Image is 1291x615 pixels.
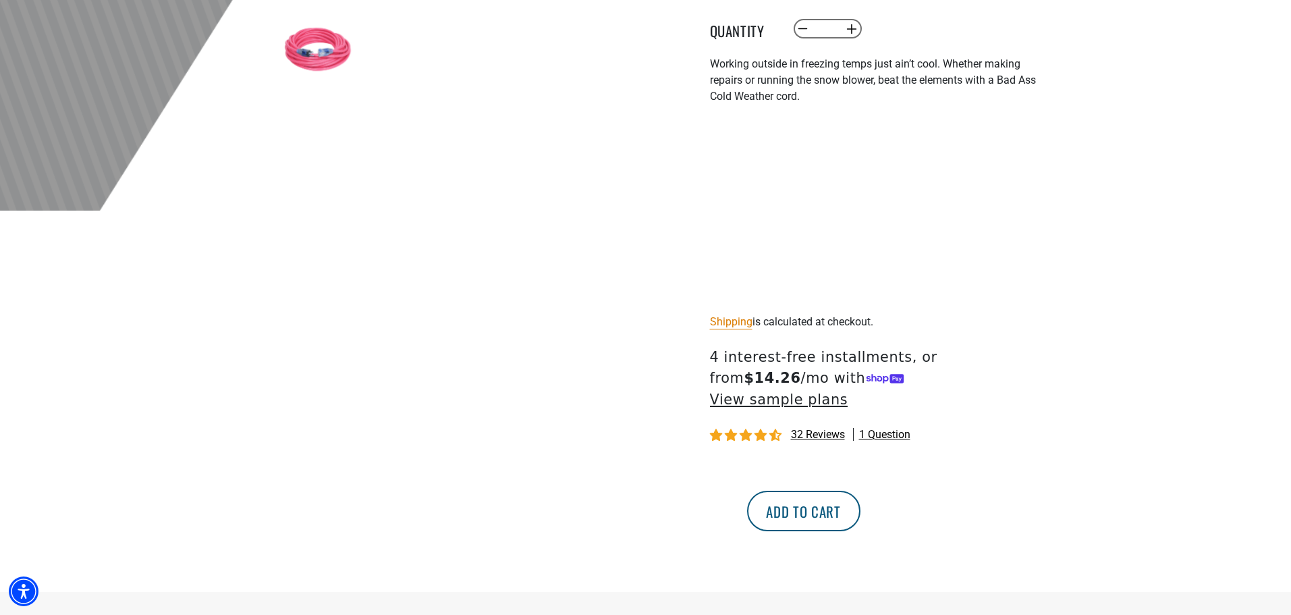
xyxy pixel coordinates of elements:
[710,315,752,328] a: Shipping
[9,577,38,606] div: Accessibility Menu
[710,313,1041,331] div: is calculated at checkout.
[791,428,845,441] span: 32 reviews
[859,427,910,442] span: 1 question
[710,121,1041,307] iframe: Bad Ass Cold Weather Cord - Dry Ice Test
[747,491,860,531] button: Add to cart
[710,429,784,442] span: 4.62 stars
[281,11,359,90] img: Pink
[710,20,777,38] label: Quantity
[710,57,1036,103] span: Working outside in freezing temps just ain’t cool. Whether making repairs or running the snow blo...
